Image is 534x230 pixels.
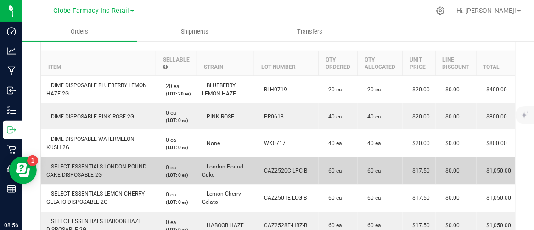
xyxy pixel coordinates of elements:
inline-svg: Inbound [7,86,16,95]
h1: Order Details [50,36,95,43]
span: 20 ea [363,86,382,93]
span: CAZ2520C-LPC-B [260,168,308,174]
inline-svg: Outbound [7,125,16,135]
p: (LOT: 0 ea) [162,117,191,124]
span: Transfers [285,28,335,36]
inline-svg: Dashboard [7,27,16,36]
a: Orders [22,22,137,41]
span: $800.00 [482,113,507,120]
span: $1,050.00 [482,223,512,229]
span: BLH0719 [260,86,287,93]
th: Lot Number [254,51,319,76]
span: HABOOB HAZE [202,223,244,229]
span: 0 ea [162,192,177,198]
span: $0.00 [441,223,460,229]
span: 60 ea [324,168,343,174]
span: None [202,140,220,146]
p: (LOT: 0 ea) [162,172,191,179]
span: 0 ea [162,137,177,143]
span: 20 ea [162,83,180,90]
iframe: Resource center unread badge [27,155,38,166]
span: $0.00 [441,168,460,174]
span: $400.00 [482,86,507,93]
inline-svg: Inventory [7,106,16,115]
th: Unit Price [403,51,436,76]
span: BLUEBERRY LEMON HAZE [202,82,236,97]
span: $17.50 [408,223,430,229]
p: (LOT: 0 ea) [162,144,191,151]
span: $20.00 [408,140,430,146]
inline-svg: Retail [7,145,16,154]
span: 60 ea [363,195,382,202]
a: Shipments [137,22,253,41]
th: Total [477,51,517,76]
span: Globe Farmacy Inc Retail [54,7,129,15]
span: $0.00 [441,113,460,120]
span: $1,050.00 [482,195,512,202]
span: 40 ea [363,140,382,146]
th: Qty Allocated [358,51,403,76]
span: 60 ea [363,223,382,229]
span: CAZ2528E-HBZ-B [260,223,308,229]
span: SELECT ESSENTIALS LEMON CHERRY GELATO DISPOSABLE 2G [47,191,145,206]
th: Item [41,51,156,76]
th: Line Discount [436,51,477,76]
span: 60 ea [324,195,343,202]
span: $800.00 [482,140,507,146]
span: Shipments [169,28,221,36]
span: $0.00 [441,86,460,93]
span: London Pound Cake [202,163,244,178]
span: WK0717 [260,140,286,146]
th: Qty Ordered [319,51,358,76]
span: DIME DISPOSABLE WATERMELON KUSH 2G [47,136,135,151]
span: $0.00 [441,195,460,202]
span: 0 ea [162,164,177,171]
span: $1,050.00 [482,168,512,174]
span: 20 ea [324,86,343,93]
span: 0 ea [162,219,177,226]
inline-svg: Call Center [7,165,16,174]
span: 40 ea [324,140,343,146]
span: 60 ea [324,223,343,229]
span: 40 ea [324,113,343,120]
span: $17.50 [408,168,430,174]
span: PR0618 [260,113,284,120]
span: SELECT ESSENTIALS LONDON POUND CAKE DISPOSABLE 2G [47,163,147,178]
span: PINK ROSE [202,113,235,120]
p: (LOT: 20 ea) [162,90,191,97]
span: 0 ea [162,110,177,116]
span: $20.00 [408,113,430,120]
p: (LOT: 0 ea) [162,199,191,206]
span: 40 ea [363,113,382,120]
span: Lemon Cherry Gelato [202,191,242,206]
span: Orders [58,28,101,36]
iframe: Resource center [9,157,37,184]
div: Manage settings [435,6,446,15]
inline-svg: Manufacturing [7,66,16,75]
span: $17.50 [408,195,430,202]
th: Sellable [156,51,197,76]
inline-svg: Analytics [7,46,16,56]
span: $0.00 [441,140,460,146]
span: DIME DISPOSABLE PINK ROSE 2G [47,113,135,120]
span: $20.00 [408,86,430,93]
span: 60 ea [363,168,382,174]
span: Hi, [PERSON_NAME]! [457,7,517,14]
span: CAZ2501E-LCG-B [260,195,307,202]
inline-svg: Reports [7,185,16,194]
a: Transfers [253,22,368,41]
th: Strain [197,51,254,76]
span: DIME DISPOSABLE BLUEBERRY LEMON HAZE 2G [47,82,147,97]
